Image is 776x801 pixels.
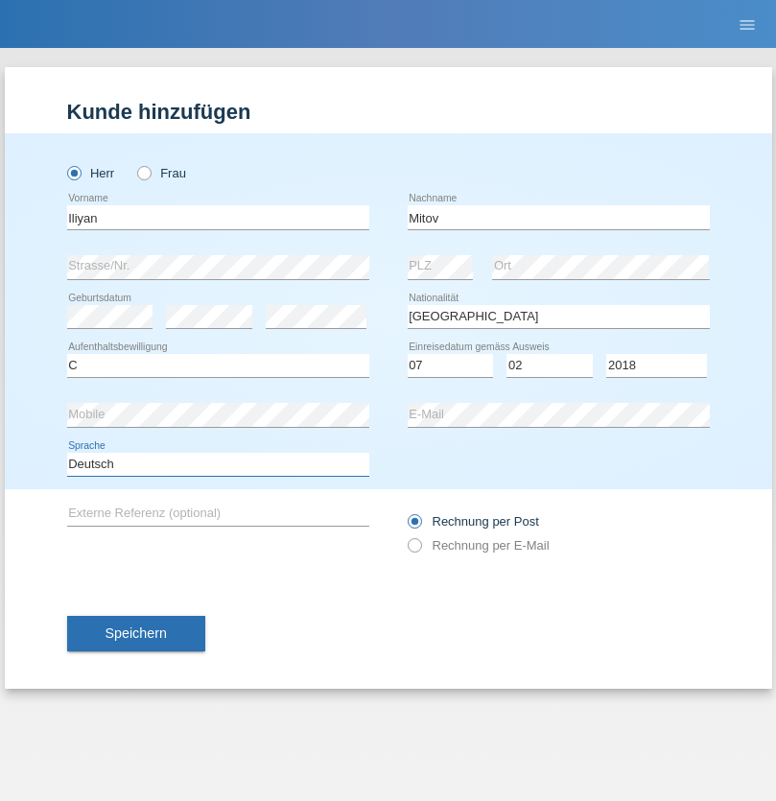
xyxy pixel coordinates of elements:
input: Herr [67,166,80,178]
button: Speichern [67,616,205,652]
label: Rechnung per E-Mail [408,538,550,553]
input: Rechnung per E-Mail [408,538,420,562]
a: menu [728,18,766,30]
label: Frau [137,166,186,180]
input: Rechnung per Post [408,514,420,538]
label: Rechnung per Post [408,514,539,529]
span: Speichern [106,625,167,641]
i: menu [738,15,757,35]
input: Frau [137,166,150,178]
h1: Kunde hinzufügen [67,100,710,124]
label: Herr [67,166,115,180]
